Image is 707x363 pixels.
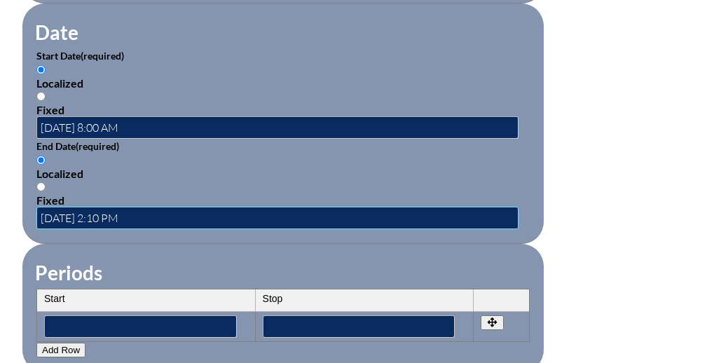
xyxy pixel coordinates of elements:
[36,167,530,180] div: Localized
[36,65,46,74] input: Localized
[34,20,80,44] legend: Date
[256,289,474,312] th: Stop
[36,76,530,90] div: Localized
[36,92,46,101] input: Fixed
[36,140,119,152] label: End Date
[36,50,124,62] label: Start Date
[34,261,104,285] legend: Periods
[81,50,124,62] span: (required)
[36,156,46,165] input: Localized
[36,182,46,191] input: Fixed
[76,140,119,152] span: (required)
[37,289,256,312] th: Start
[36,103,530,116] div: Fixed
[36,343,85,357] button: Add Row
[36,193,530,207] div: Fixed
